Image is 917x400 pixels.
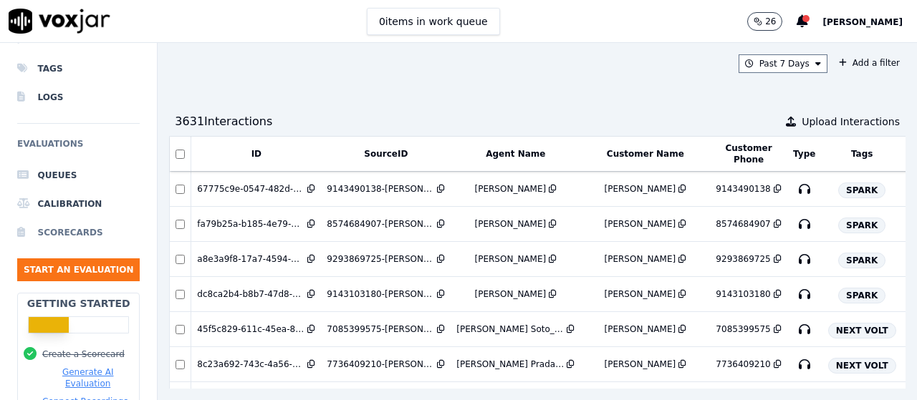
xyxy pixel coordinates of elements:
button: Tags [851,148,873,160]
div: 9143103180-[PERSON_NAME] all (1).mp3 [327,288,434,300]
div: [PERSON_NAME] [605,183,676,195]
span: SPARK [838,288,885,303]
a: Calibration [17,190,140,218]
span: NEXT VOLT [828,358,896,374]
div: [PERSON_NAME] [475,288,547,300]
button: SourceID [364,148,408,160]
span: SPARK [838,182,885,198]
span: Upload Interactions [802,114,900,129]
div: [PERSON_NAME] [605,323,676,335]
h6: Evaluations [17,135,140,161]
button: 0items in work queue [367,8,500,35]
div: 67775c9e-0547-482d-b381-ed20e0eeb0cf [197,183,304,195]
span: SPARK [838,253,885,268]
div: 9293869725 [716,253,770,265]
div: 9143103180 [716,288,770,300]
h2: Getting Started [27,296,130,311]
button: Customer Name [607,148,684,160]
a: Tags [17,54,140,83]
a: Logs [17,83,140,112]
button: Upload Interactions [786,114,900,129]
div: 7085399575-[PERSON_NAME] 2 all.mp3 [327,323,434,335]
div: [PERSON_NAME] Soto_Fuse3200_NGE [456,323,564,335]
button: Add a filter [833,54,906,72]
div: 7085399575 [716,323,770,335]
button: Create a Scorecard [42,348,125,360]
div: a8e3a9f8-17a7-4594-8a0c-d31abc06fd2b [197,253,304,265]
div: [PERSON_NAME] [475,183,547,195]
div: 7736409210-[PERSON_NAME] all (1).mp3 [327,358,434,370]
img: voxjar logo [9,9,110,34]
div: [PERSON_NAME] Prada_v28526_CLEANSKY [456,358,564,370]
div: [PERSON_NAME] [605,253,676,265]
a: Queues [17,161,140,190]
div: [PERSON_NAME] [605,288,676,300]
div: [PERSON_NAME] [605,358,676,370]
button: ID [251,148,261,160]
button: Type [793,148,815,160]
span: [PERSON_NAME] [822,17,903,27]
div: 8c23a692-743c-4a56-b86c-01d017d46416 [197,358,304,370]
div: 8574684907 [716,218,770,230]
button: 26 [747,12,782,31]
button: Agent Name [486,148,545,160]
p: 26 [765,16,776,27]
div: fa79b25a-b185-4e79-9323-4d4455a11515 [197,218,304,230]
span: SPARK [838,218,885,233]
div: 9143490138-[PERSON_NAME] all.mp3 [327,183,434,195]
div: 9143490138 [716,183,770,195]
div: 45f5c829-611c-45ea-845d-0b4e0f776584 [197,323,304,335]
button: [PERSON_NAME] [822,13,917,30]
a: Scorecards [17,218,140,247]
span: NEXT VOLT [828,323,896,338]
button: 26 [747,12,797,31]
div: 9293869725-[PERSON_NAME] all.mp3 [327,253,434,265]
button: Start an Evaluation [17,258,140,281]
div: [PERSON_NAME] [605,218,676,230]
div: [PERSON_NAME] [475,253,547,265]
button: Customer Phone [716,142,781,165]
button: Generate AI Evaluation [42,366,133,389]
div: 8574684907-[PERSON_NAME] all.mp3 [327,218,434,230]
div: dc8ca2b4-b8b7-47d8-832b-45d87816ee6d [197,288,304,300]
div: [PERSON_NAME] [475,218,547,230]
div: 3631 Interaction s [175,113,272,130]
button: Past 7 Days [739,54,827,73]
div: 7736409210 [716,358,770,370]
